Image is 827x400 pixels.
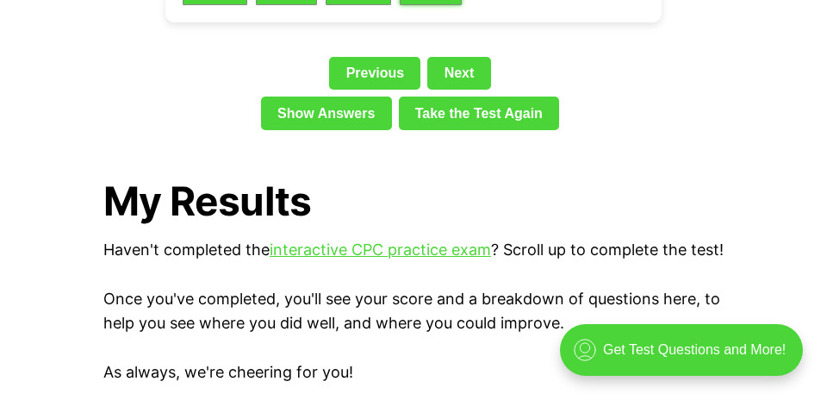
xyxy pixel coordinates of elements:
[329,57,420,90] a: Previous
[103,360,724,385] p: As always, we're cheering for you!
[427,57,490,90] a: Next
[261,97,392,129] a: Show Answers
[545,316,827,400] iframe: portal-trigger
[103,178,724,224] h1: My Results
[399,97,560,129] a: Take the Test Again
[103,238,724,263] p: Haven't completed the ? Scroll up to complete the test!
[103,287,724,337] p: Once you've completed, you'll see your score and a breakdown of questions here, to help you see w...
[270,241,491,259] a: interactive CPC practice exam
